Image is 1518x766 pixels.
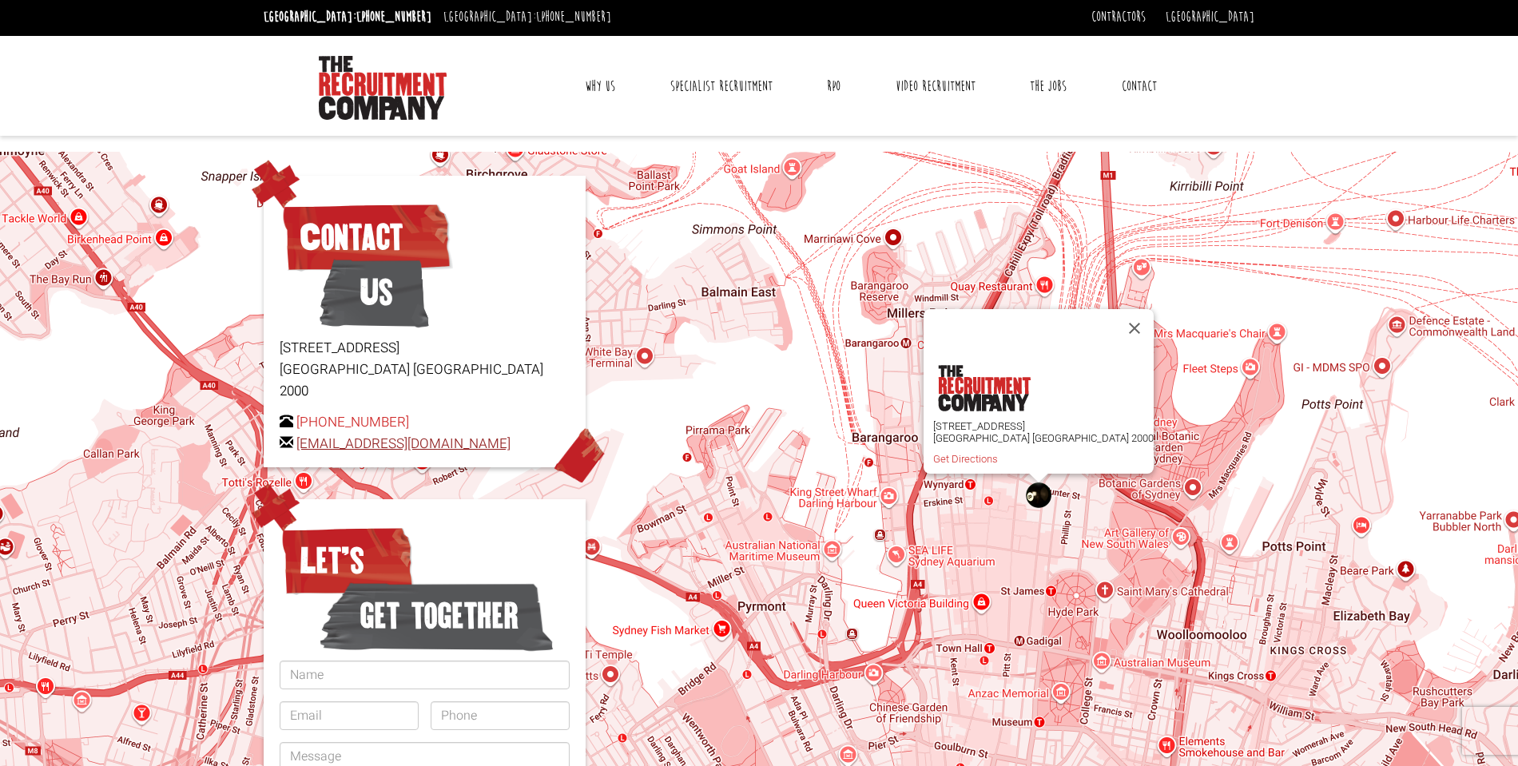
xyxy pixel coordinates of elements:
img: The Recruitment Company [319,56,447,120]
li: [GEOGRAPHIC_DATA]: [260,4,435,30]
a: Get Directions [933,453,998,465]
a: [EMAIL_ADDRESS][DOMAIN_NAME] [296,434,511,454]
a: [PHONE_NUMBER] [296,412,409,432]
p: [STREET_ADDRESS] [GEOGRAPHIC_DATA] [GEOGRAPHIC_DATA] 2000 [280,337,570,403]
input: Email [280,701,419,730]
a: [PHONE_NUMBER] [536,8,611,26]
input: Name [280,661,570,689]
a: Contractors [1091,8,1146,26]
a: Why Us [573,66,627,106]
a: [GEOGRAPHIC_DATA] [1166,8,1254,26]
a: Video Recruitment [884,66,987,106]
span: Contact [280,197,453,277]
span: Let’s [280,521,415,601]
a: [PHONE_NUMBER] [356,8,431,26]
a: Specialist Recruitment [658,66,785,106]
img: the-recruitment-company.png [938,365,1031,411]
div: The Recruitment Company [1026,482,1051,508]
input: Phone [431,701,570,730]
span: get together [320,576,554,656]
span: Us [320,252,429,332]
a: The Jobs [1018,66,1079,106]
a: Contact [1110,66,1169,106]
button: Chiudi [1115,309,1154,347]
a: RPO [815,66,852,106]
li: [GEOGRAPHIC_DATA]: [439,4,615,30]
p: [STREET_ADDRESS] [GEOGRAPHIC_DATA] [GEOGRAPHIC_DATA] 2000 [933,420,1154,444]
